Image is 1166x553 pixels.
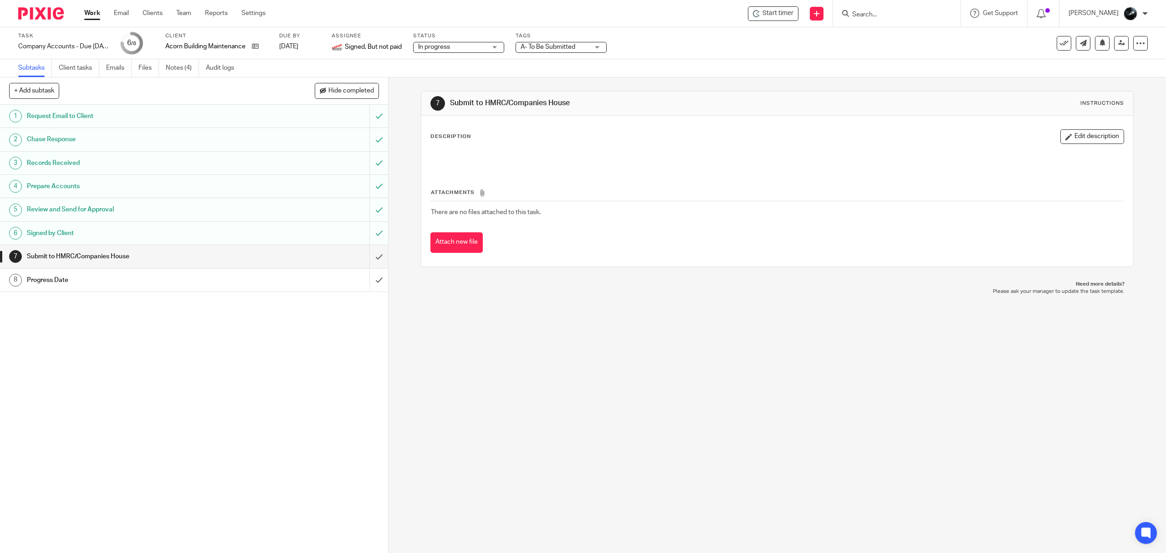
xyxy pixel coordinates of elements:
p: Description [430,133,471,140]
h1: Review and Send for Approval [27,203,249,216]
div: 5 [9,204,22,216]
h1: Request Email to Client [27,109,249,123]
a: Work [84,9,100,18]
button: + Add subtask [9,83,59,98]
span: Attachments [431,190,475,195]
p: Need more details? [430,281,1124,288]
h1: Records Received [27,156,249,170]
a: Email [114,9,129,18]
img: 1000002122.jpg [1123,6,1138,21]
button: Hide completed [315,83,379,98]
div: Company Accounts - Due 1st May 2023 Onwards [18,42,109,51]
img: Pixie [18,7,64,20]
button: Attach new file [430,232,483,253]
div: 7 [9,250,22,263]
p: [PERSON_NAME] [1069,9,1119,18]
div: Acorn Building Maintenance Ltd - Company Accounts - Due 1st May 2023 Onwards [748,6,798,21]
h1: Progress Date [27,273,249,287]
a: Subtasks [18,59,52,77]
span: Start timer [762,9,793,18]
button: Edit description [1060,129,1124,144]
label: Assignee [332,32,402,40]
a: Files [138,59,159,77]
div: 8 [9,274,22,287]
a: Emails [106,59,132,77]
span: In progress [418,44,450,50]
label: Task [18,32,109,40]
div: 2 [9,133,22,146]
label: Status [413,32,504,40]
span: [DATE] [279,43,298,50]
label: Client [165,32,268,40]
div: Company Accounts - Due [DATE] Onwards [18,42,109,51]
div: Instructions [1080,100,1124,107]
p: Acorn Building Maintenance Ltd [165,42,247,51]
h1: Chase Response [27,133,249,146]
input: Search [851,11,933,19]
div: 6 [9,227,22,240]
a: Team [176,9,191,18]
small: /8 [131,41,136,46]
a: Clients [143,9,163,18]
h1: Signed by Client [27,226,249,240]
span: A- To Be Submitted [521,44,575,50]
p: Please ask your manager to update the task template. [430,288,1124,295]
img: 1000002145.png [332,42,343,53]
div: 4 [9,180,22,193]
a: Client tasks [59,59,99,77]
label: Tags [516,32,607,40]
div: 3 [9,157,22,169]
label: Due by [279,32,320,40]
a: Settings [241,9,266,18]
a: Notes (4) [166,59,199,77]
h1: Submit to HMRC/Companies House [450,98,797,108]
span: Signed, But not paid [345,42,402,51]
h1: Submit to HMRC/Companies House [27,250,249,263]
span: Get Support [983,10,1018,16]
div: 6 [127,38,136,48]
a: Audit logs [206,59,241,77]
h1: Prepare Accounts [27,179,249,193]
div: 1 [9,110,22,123]
div: 7 [430,96,445,111]
span: There are no files attached to this task. [431,209,541,215]
span: Hide completed [328,87,374,95]
a: Reports [205,9,228,18]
